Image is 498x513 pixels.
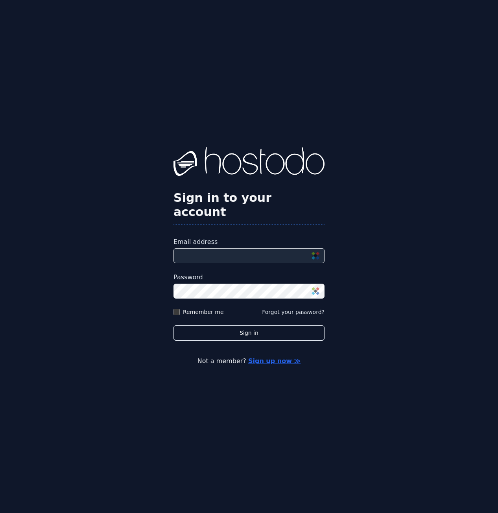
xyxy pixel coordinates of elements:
[183,308,224,316] label: Remember me
[312,287,319,295] img: Sticky Password
[312,252,319,260] img: Sticky Password
[173,273,325,282] label: Password
[173,147,325,179] img: Hostodo
[262,308,325,316] button: Forgot your password?
[173,237,325,247] label: Email address
[173,325,325,341] button: Sign in
[248,357,301,365] a: Sign up now ≫
[173,191,325,219] h2: Sign in to your account
[31,356,467,366] p: Not a member?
